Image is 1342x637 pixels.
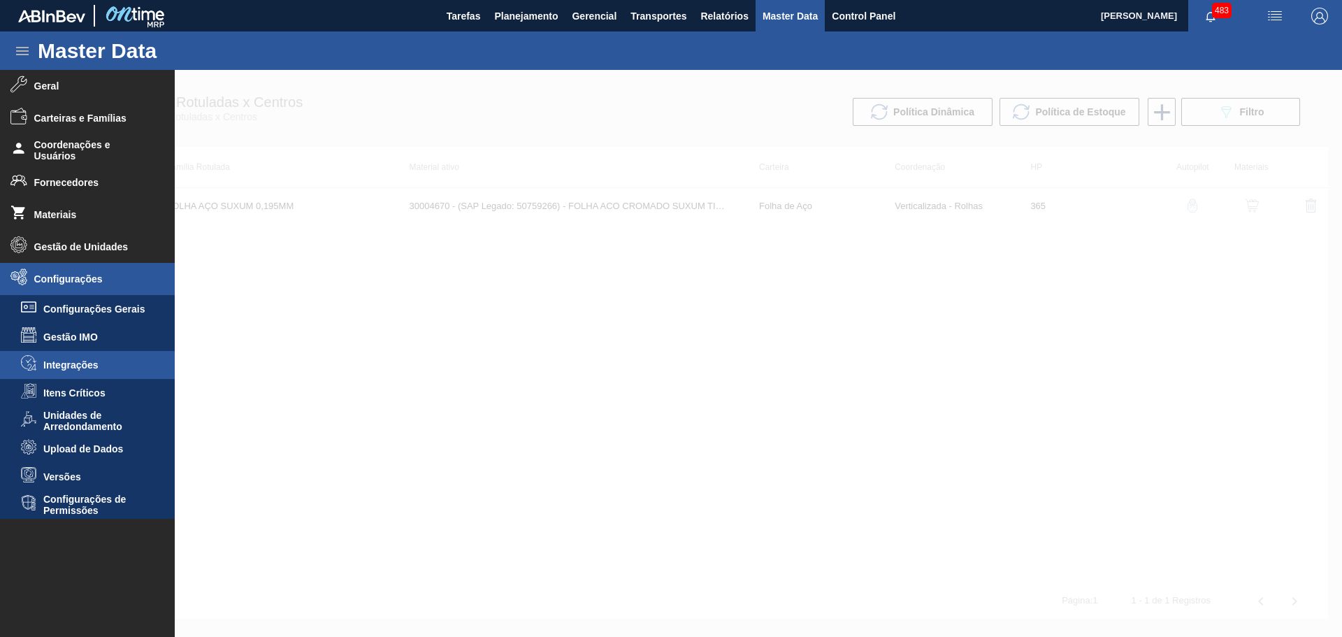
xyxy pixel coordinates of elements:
span: Fornecedores [34,177,150,188]
span: Unidades de Arredondamento [43,410,151,432]
span: Master Data [763,8,818,24]
span: Configurações de Permissões [43,494,151,516]
img: userActions [1267,8,1283,24]
span: Integrações [43,359,151,371]
span: Tarefas [447,8,481,24]
span: Planejamento [494,8,558,24]
span: Relatórios [700,8,748,24]
span: Control Panel [832,8,895,24]
span: Gerencial [572,8,616,24]
span: Transportes [630,8,686,24]
button: Notificações [1188,6,1233,26]
span: Itens Críticos [43,387,151,399]
img: TNhmsLtSVTkK8tSr43FrP2fwEKptu5GPRR3wAAAABJRU5ErkJggg== [18,10,85,22]
span: Gestão de Unidades [34,241,150,252]
h1: Master Data [38,43,286,59]
span: Materiais [34,209,150,220]
span: Geral [34,80,150,92]
span: Configurações [34,273,150,285]
span: Gestão IMO [43,331,151,343]
span: Coordenações e Usuários [34,139,150,162]
span: Carteiras e Famílias [34,113,150,124]
span: Upload de Dados [43,443,151,455]
img: Logout [1311,8,1328,24]
span: 483 [1212,3,1232,18]
span: Versões [43,471,151,482]
span: Configurações Gerais [43,303,151,315]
